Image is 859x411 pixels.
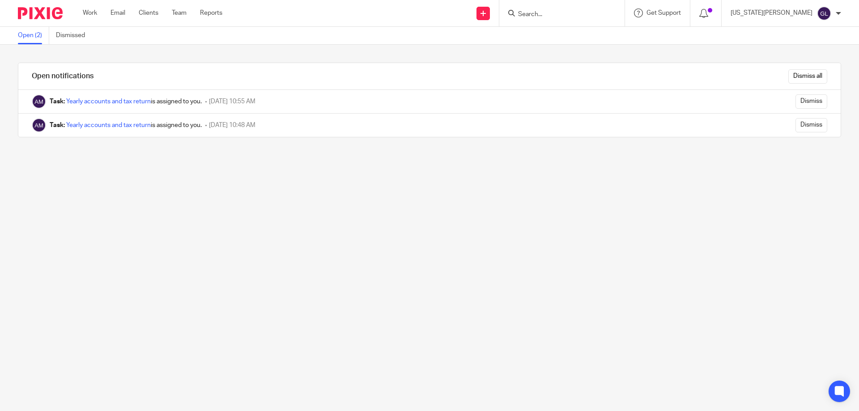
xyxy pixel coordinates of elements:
[111,8,125,17] a: Email
[83,8,97,17] a: Work
[646,10,681,16] span: Get Support
[32,94,46,109] img: Anne Mills
[50,122,65,128] b: Task:
[18,7,63,19] img: Pixie
[172,8,187,17] a: Team
[517,11,598,19] input: Search
[66,98,151,105] a: Yearly accounts and tax return
[200,8,222,17] a: Reports
[66,122,151,128] a: Yearly accounts and tax return
[56,27,92,44] a: Dismissed
[209,122,255,128] span: [DATE] 10:48 AM
[50,121,202,130] div: is assigned to you.
[18,27,49,44] a: Open (2)
[32,72,94,81] h1: Open notifications
[139,8,158,17] a: Clients
[817,6,831,21] img: svg%3E
[32,118,46,132] img: Anne Mills
[795,118,827,132] input: Dismiss
[50,97,202,106] div: is assigned to you.
[788,69,827,84] input: Dismiss all
[731,8,812,17] p: [US_STATE][PERSON_NAME]
[209,98,255,105] span: [DATE] 10:55 AM
[50,98,65,105] b: Task:
[795,94,827,109] input: Dismiss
